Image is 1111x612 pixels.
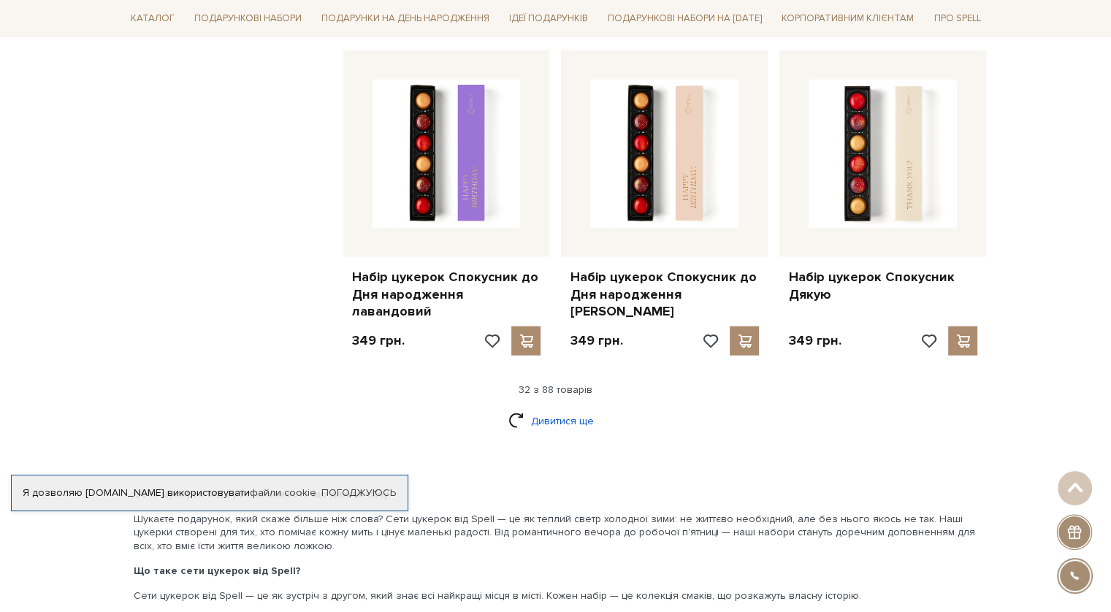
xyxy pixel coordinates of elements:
a: Подарунки на День народження [316,7,495,30]
b: Що таке сети цукерок від Spell? [134,565,301,577]
a: Набір цукерок Спокусник до Дня народження [PERSON_NAME] [570,269,759,320]
a: Набір цукерок Спокусник Дякую [788,269,977,303]
p: 349 грн. [352,332,405,349]
a: Погоджуюсь [321,486,396,500]
a: Ідеї подарунків [503,7,594,30]
a: Подарункові набори на [DATE] [602,6,768,31]
a: файли cookie [250,486,316,499]
a: Про Spell [928,7,986,30]
a: Набір цукерок Спокусник до Дня народження лавандовий [352,269,541,320]
p: Шукаєте подарунок, який скаже більше ніж слова? Сети цукерок від Spell — це як теплий светр холод... [134,513,978,553]
a: Дивитися ще [508,408,603,434]
p: 349 грн. [570,332,622,349]
a: Корпоративним клієнтам [776,6,920,31]
a: Подарункові набори [188,7,308,30]
p: Сети цукерок від Spell — це як зустріч з другом, який знає всі найкращі місця в місті. Кожен набі... [134,589,978,603]
a: Каталог [125,7,180,30]
p: 349 грн. [788,332,841,349]
div: Я дозволяю [DOMAIN_NAME] використовувати [12,486,408,500]
div: 32 з 88 товарів [119,383,993,397]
